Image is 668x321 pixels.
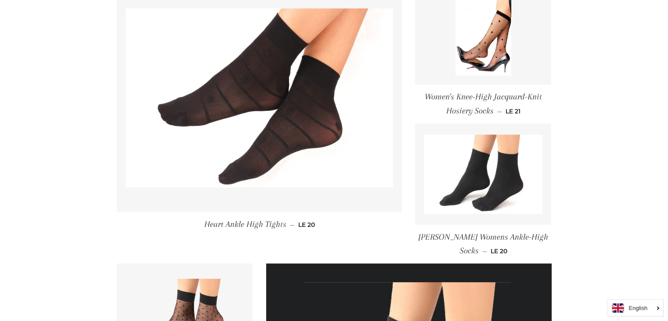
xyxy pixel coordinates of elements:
span: LE 20 [490,247,507,255]
span: — [482,247,487,255]
a: Heart Ankle High Tights — LE 20 [117,212,402,237]
a: Women's Knee-High Jacquard-Knit Hosiery Socks — LE 21 [415,84,551,124]
span: Women's Knee-High Jacquard-Knit Hosiery Socks [425,92,542,115]
span: — [289,221,294,229]
span: [PERSON_NAME] Womens Ankle-High Socks [419,232,548,255]
span: LE 21 [506,107,520,115]
span: — [497,107,502,115]
span: Heart Ankle High Tights [204,219,286,229]
i: English [628,305,647,311]
a: English [612,303,659,313]
a: [PERSON_NAME] Womens Ankle-High Socks — LE 20 [415,225,551,264]
span: LE 20 [298,221,314,229]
